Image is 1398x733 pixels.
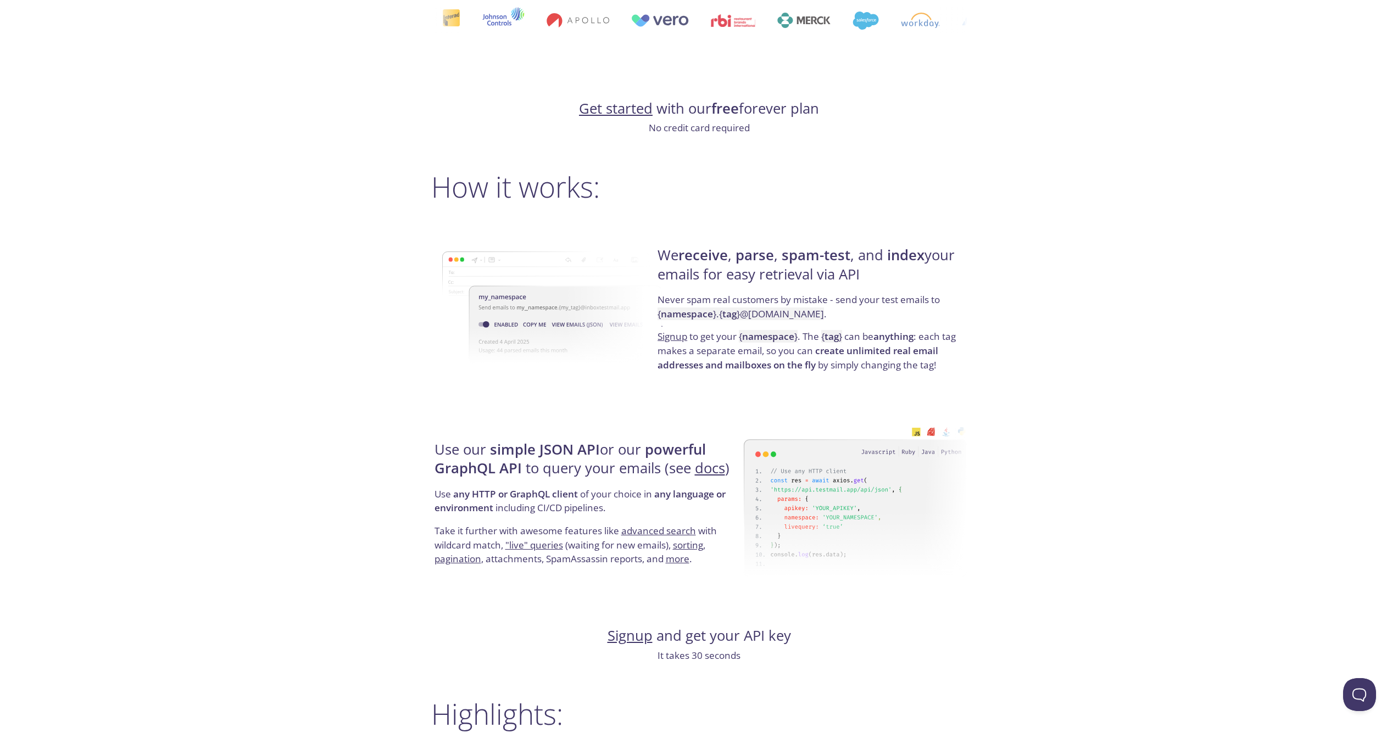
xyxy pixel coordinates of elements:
[490,440,600,459] strong: simple JSON API
[887,245,924,265] strong: index
[658,344,938,371] strong: create unlimited real email addresses and mailboxes on the fly
[711,99,739,118] strong: free
[825,330,839,343] strong: tag
[782,245,850,265] strong: spam-test
[431,648,967,663] p: It takes 30 seconds
[431,121,967,135] p: No credit card required
[852,12,878,30] img: salesforce
[873,330,914,343] strong: anything
[431,626,967,645] h4: and get your API key
[658,329,963,372] p: to get your . The can be : each tag makes a separate email, so you can by simply changing the tag!
[658,330,687,343] a: Signup
[900,13,939,28] img: workday
[442,9,460,32] img: interac
[435,487,740,524] p: Use of your choice in including CI/CD pipelines.
[442,221,666,394] img: namespace-image
[621,524,696,537] a: advanced search
[631,14,689,27] img: vero
[482,7,524,33] img: johnsoncontrols
[435,552,481,565] a: pagination
[658,307,824,320] code: { } . { } @[DOMAIN_NAME]
[435,440,740,487] h4: Use our or our to query your emails (see )
[579,99,653,118] a: Get started
[742,330,794,343] strong: namespace
[435,488,726,514] strong: any language or environment
[744,415,967,589] img: api
[1343,678,1376,711] iframe: Help Scout Beacon - Open
[736,245,774,265] strong: parse
[661,307,713,320] strong: namespace
[722,307,737,320] strong: tag
[678,245,728,265] strong: receive
[821,330,842,343] code: { }
[695,458,725,478] a: docs
[658,246,963,293] h4: We , , , and your emails for easy retrieval via API
[435,440,706,478] strong: powerful GraphQL API
[546,13,609,28] img: apollo
[431,99,967,118] h4: with our forever plan
[608,626,653,645] a: Signup
[710,14,755,27] img: rbi
[453,488,578,500] strong: any HTTP or GraphQL client
[658,293,963,329] p: Never spam real customers by mistake - send your test emails to .
[777,13,830,28] img: merck
[739,330,798,343] code: { }
[505,539,563,551] a: "live" queries
[431,170,967,203] h2: How it works:
[431,697,967,730] h2: Highlights:
[673,539,703,551] a: sorting
[666,552,689,565] a: more
[435,524,740,566] p: Take it further with awesome features like with wildcard match, (waiting for new emails), , , att...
